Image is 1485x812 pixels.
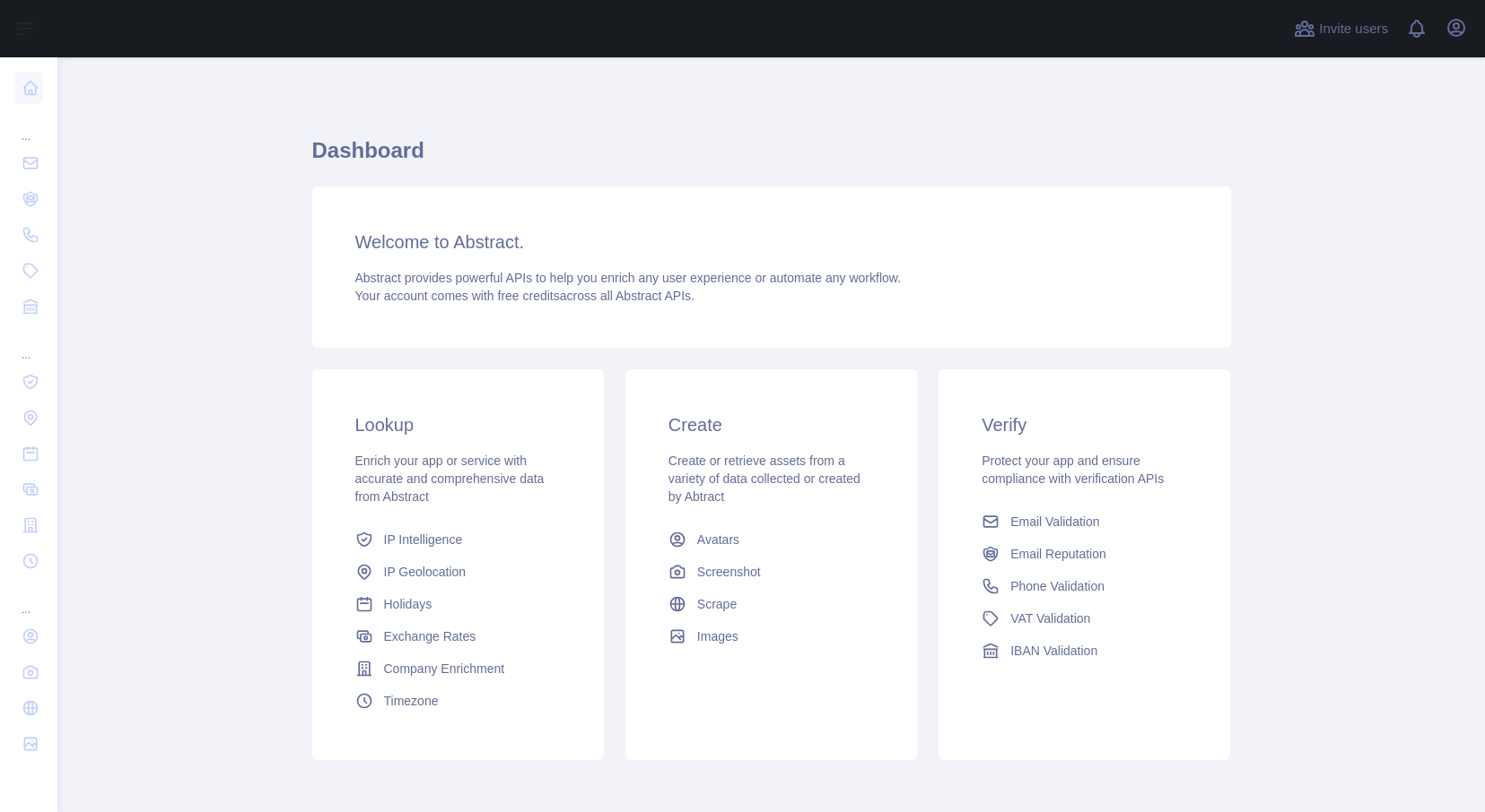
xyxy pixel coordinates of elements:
a: Screenshot [661,556,881,588]
h1: Dashboard [312,136,1231,179]
span: Your account comes with across all Abstract APIs. [355,289,694,303]
a: Images [661,620,881,652]
div: ... [14,108,43,143]
span: Company Enrichment [384,660,505,678]
div: ... [14,581,43,617]
a: Email Reputation [974,538,1194,570]
span: IP Geolocation [384,563,467,581]
span: Avatars [697,531,739,549]
span: free credits [498,289,560,303]
span: Email Validation [1010,513,1099,531]
span: Scrape [697,595,737,613]
h3: Create [668,412,874,437]
span: Enrich your app or service with accurate and comprehensive data from Abstract [355,454,545,504]
span: VAT Validation [1010,609,1090,627]
h3: Welcome to Abstract. [355,229,1188,255]
a: Holidays [348,588,568,620]
a: IP Intelligence [348,523,568,556]
a: VAT Validation [974,602,1194,635]
h3: Verify [982,412,1187,437]
span: Protect your app and ensure compliance with verification APIs [982,454,1164,486]
a: Avatars [661,523,881,556]
div: ... [14,326,43,362]
a: IBAN Validation [974,635,1194,667]
span: Timezone [384,692,439,710]
a: Exchange Rates [348,620,568,652]
a: Timezone [348,685,568,717]
a: Email Validation [974,505,1194,538]
span: Holidays [384,595,432,613]
span: Phone Validation [1010,577,1105,595]
span: Images [697,627,738,645]
button: Invite users [1290,14,1392,43]
span: Abstract provides powerful APIs to help you enrich any user experience or automate any workflow. [355,271,902,285]
span: Create or retrieve assets from a variety of data collected or created by Abtract [668,454,860,504]
a: IP Geolocation [348,556,568,588]
a: Company Enrichment [348,652,568,685]
span: Exchange Rates [384,627,476,645]
span: Screenshot [697,563,761,581]
span: Email Reputation [1010,545,1106,563]
span: Invite users [1319,19,1388,39]
span: IP Intelligence [384,531,463,549]
a: Phone Validation [974,570,1194,602]
a: Scrape [661,588,881,620]
span: IBAN Validation [1010,642,1097,660]
h3: Lookup [355,412,561,437]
